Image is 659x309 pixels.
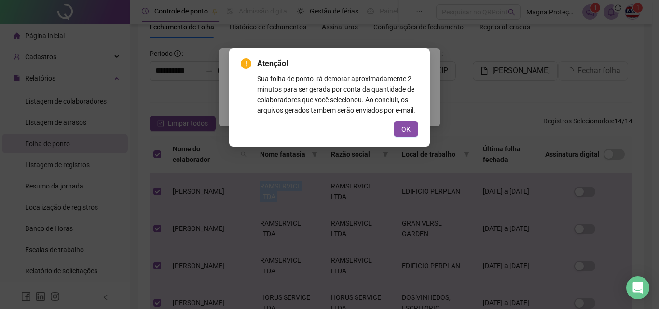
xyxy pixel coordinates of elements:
span: exclamation-circle [241,58,251,69]
span: OK [401,124,411,134]
div: Open Intercom Messenger [626,276,649,299]
div: Sua folha de ponto irá demorar aproximadamente 2 minutos para ser gerada por conta da quantidade ... [257,73,418,116]
span: Atenção! [257,58,418,69]
button: OK [394,121,418,137]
